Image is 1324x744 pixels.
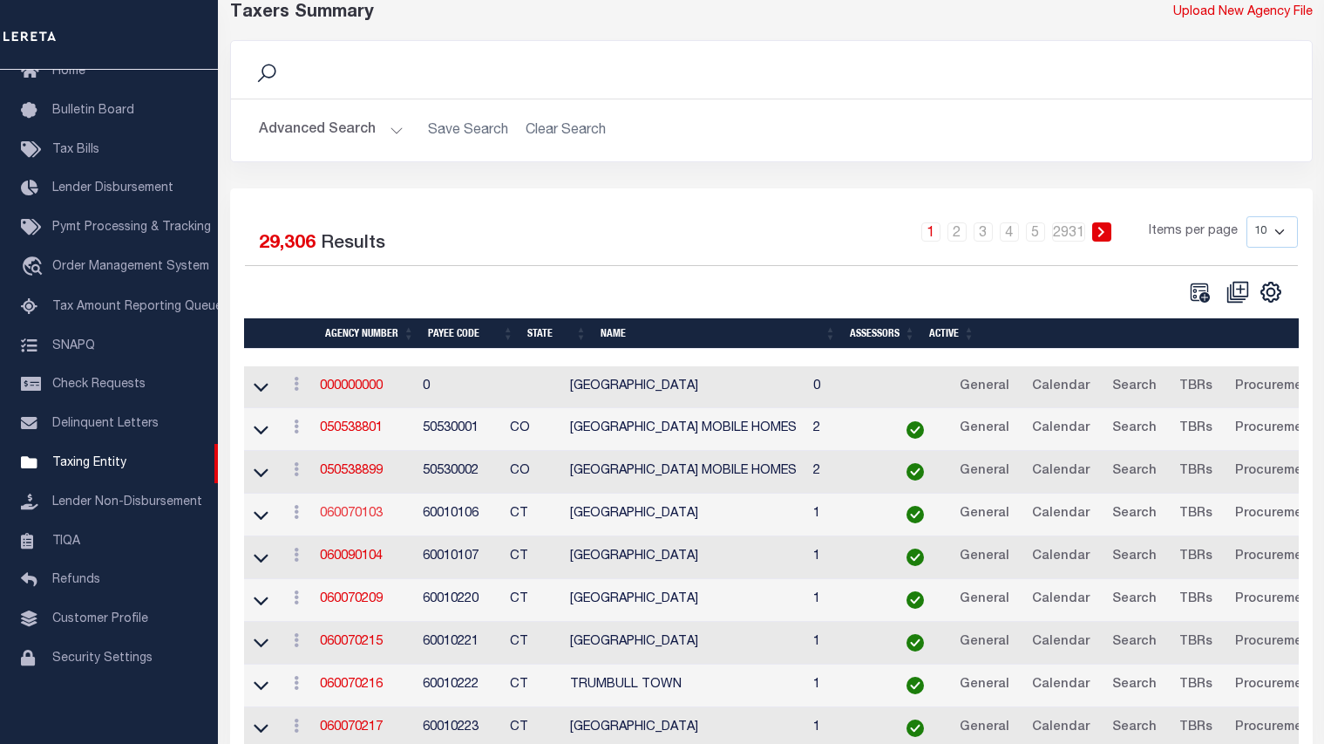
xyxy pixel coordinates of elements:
[563,665,806,707] td: TRUMBULL TOWN
[52,535,80,547] span: TIQA
[974,222,993,242] a: 3
[320,679,383,691] a: 060070216
[1024,629,1097,657] a: Calendar
[563,366,806,409] td: [GEOGRAPHIC_DATA]
[906,634,924,652] img: check-icon-green.svg
[906,549,924,566] img: check-icon-green.svg
[563,579,806,622] td: [GEOGRAPHIC_DATA]
[1227,672,1323,700] a: Procurement
[1024,458,1097,486] a: Calendar
[1104,672,1164,700] a: Search
[922,318,981,349] th: Active: activate to sort column ascending
[952,714,1017,742] a: General
[952,586,1017,614] a: General
[1024,714,1097,742] a: Calendar
[1227,373,1323,401] a: Procurement
[1024,586,1097,614] a: Calendar
[318,318,421,349] th: Agency Number: activate to sort column ascending
[416,451,503,494] td: 50530002
[416,579,503,622] td: 60010220
[1052,222,1085,242] a: 2931
[906,591,924,609] img: check-icon-green.svg
[320,422,383,434] a: 050538801
[52,339,95,352] span: SNAPQ
[952,672,1017,700] a: General
[416,408,503,451] td: 50530001
[806,622,886,665] td: 1
[1104,501,1164,529] a: Search
[52,418,159,430] span: Delinquent Letters
[52,301,222,313] span: Tax Amount Reporting Queue
[952,415,1017,443] a: General
[503,494,564,536] td: CT
[806,408,886,451] td: 2
[1024,373,1097,401] a: Calendar
[52,105,134,117] span: Bulletin Board
[52,574,100,586] span: Refunds
[421,318,520,349] th: Payee Code: activate to sort column ascending
[906,720,924,737] img: check-icon-green.svg
[806,665,886,707] td: 1
[1024,415,1097,443] a: Calendar
[1171,501,1220,529] a: TBRs
[416,366,503,409] td: 0
[1104,415,1164,443] a: Search
[52,496,202,509] span: Lender Non-Disbursement
[1024,543,1097,571] a: Calendar
[1227,415,1323,443] a: Procurement
[503,408,564,451] td: CO
[320,465,383,477] a: 050538899
[259,235,316,253] span: 29,306
[1171,373,1220,401] a: TBRs
[1104,543,1164,571] a: Search
[906,677,924,694] img: check-icon-green.svg
[1171,543,1220,571] a: TBRs
[1227,543,1323,571] a: Procurement
[563,536,806,579] td: [GEOGRAPHIC_DATA]
[503,665,564,707] td: CT
[1227,458,1323,486] a: Procurement
[416,665,503,707] td: 60010222
[52,613,148,625] span: Customer Profile
[520,318,594,349] th: State: activate to sort column ascending
[906,421,924,439] img: check-icon-green.svg
[952,629,1017,657] a: General
[320,636,383,648] a: 060070215
[952,373,1017,401] a: General
[1171,458,1220,486] a: TBRs
[1026,222,1045,242] a: 5
[1104,714,1164,742] a: Search
[1024,501,1097,529] a: Calendar
[503,622,564,665] td: CT
[416,622,503,665] td: 60010221
[416,536,503,579] td: 60010107
[1227,586,1323,614] a: Procurement
[1000,222,1019,242] a: 4
[503,579,564,622] td: CT
[806,366,886,409] td: 0
[52,182,173,195] span: Lender Disbursement
[320,721,383,734] a: 060070217
[503,451,564,494] td: CO
[1171,415,1220,443] a: TBRs
[806,451,886,494] td: 2
[1173,3,1313,23] a: Upload New Agency File
[21,256,49,279] i: travel_explore
[1227,629,1323,657] a: Procurement
[906,506,924,523] img: check-icon-green.svg
[952,501,1017,529] a: General
[52,457,126,469] span: Taxing Entity
[806,536,886,579] td: 1
[563,408,806,451] td: [GEOGRAPHIC_DATA] MOBILE HOMES
[563,494,806,536] td: [GEOGRAPHIC_DATA]
[259,113,404,147] button: Advanced Search
[1104,458,1164,486] a: Search
[52,144,99,156] span: Tax Bills
[1171,586,1220,614] a: TBRs
[320,550,383,563] a: 060090104
[1149,222,1238,242] span: Items per page
[806,494,886,536] td: 1
[52,379,146,391] span: Check Requests
[503,536,564,579] td: CT
[952,543,1017,571] a: General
